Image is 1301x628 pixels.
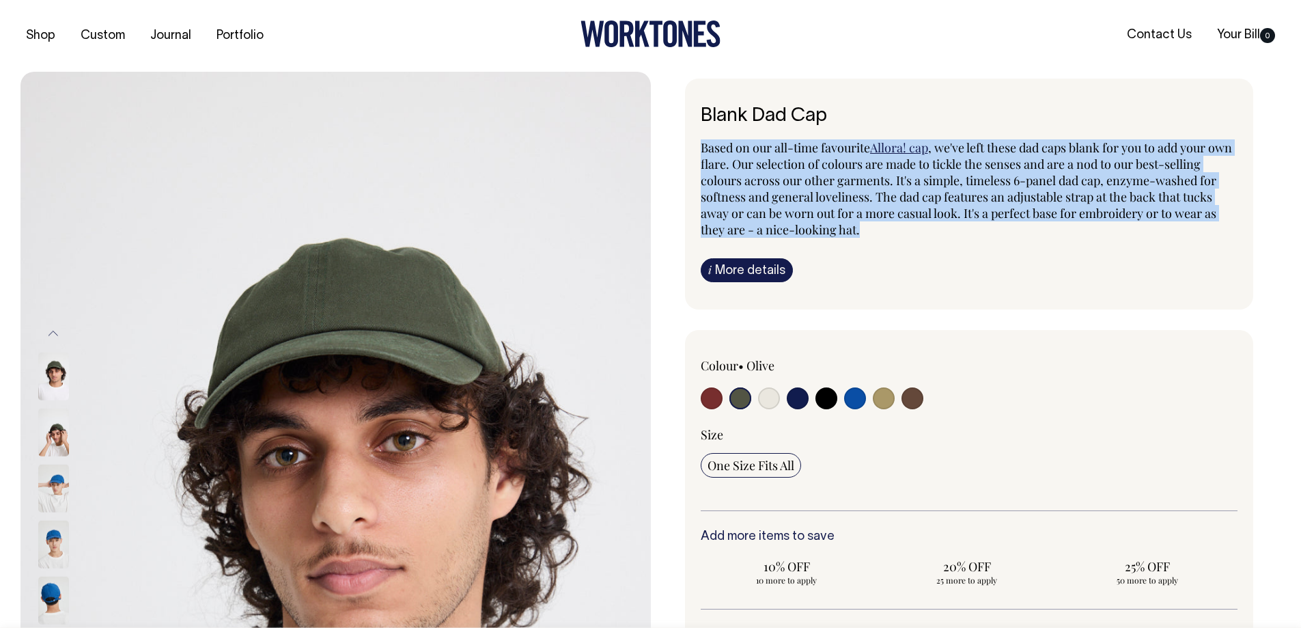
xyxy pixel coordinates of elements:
[881,554,1053,590] input: 20% OFF 25 more to apply
[701,357,916,374] div: Colour
[701,106,1238,127] h6: Blank Dad Cap
[870,139,928,156] a: Allora! cap
[888,558,1046,575] span: 20% OFF
[38,521,69,569] img: worker-blue
[888,575,1046,586] span: 25 more to apply
[701,554,873,590] input: 10% OFF 10 more to apply
[38,409,69,456] img: olive
[145,25,197,47] a: Journal
[701,139,870,156] span: Based on our all-time favourite
[20,25,61,47] a: Shop
[738,357,744,374] span: •
[38,465,69,513] img: worker-blue
[701,426,1238,443] div: Size
[708,262,712,277] span: i
[701,530,1238,544] h6: Add more items to save
[38,577,69,625] img: worker-blue
[1068,558,1227,575] span: 25% OFF
[1061,554,1233,590] input: 25% OFF 50 more to apply
[701,453,801,478] input: One Size Fits All
[43,318,64,349] button: Previous
[211,25,269,47] a: Portfolio
[1260,28,1275,43] span: 0
[701,258,793,282] a: iMore details
[701,139,1232,238] span: , we've left these dad caps blank for you to add your own flare. Our selection of colours are mad...
[708,575,866,586] span: 10 more to apply
[1121,24,1197,46] a: Contact Us
[708,558,866,575] span: 10% OFF
[1068,575,1227,586] span: 50 more to apply
[75,25,130,47] a: Custom
[746,357,774,374] label: Olive
[38,353,69,400] img: olive
[708,457,794,474] span: One Size Fits All
[1212,24,1281,46] a: Your Bill0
